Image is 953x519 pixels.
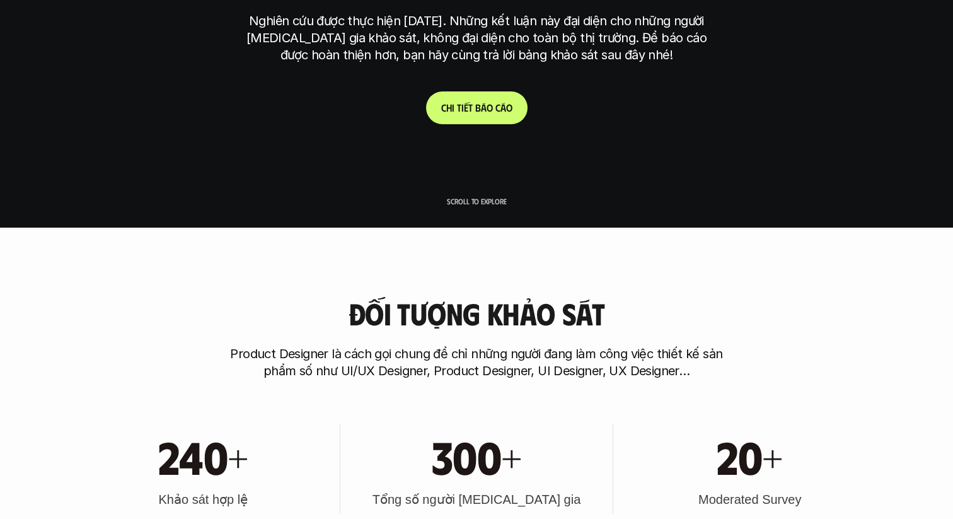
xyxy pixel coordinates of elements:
[349,297,604,330] h3: Đối tượng khảo sát
[468,102,473,114] span: t
[447,197,507,206] p: Scroll to explore
[481,102,487,114] span: á
[506,102,512,114] span: o
[158,429,248,483] h1: 240+
[432,429,522,483] h1: 300+
[240,13,713,64] p: Nghiên cứu được thực hiện [DATE]. Những kết luận này đại diện cho những người [MEDICAL_DATA] gia ...
[475,102,481,114] span: b
[452,102,454,114] span: i
[464,102,468,114] span: ế
[441,102,446,114] span: C
[698,491,801,508] h3: Moderated Survey
[461,102,464,114] span: i
[373,491,581,508] h3: Tổng số người [MEDICAL_DATA] gia
[426,91,528,124] a: Chitiếtbáocáo
[487,102,493,114] span: o
[159,491,248,508] h3: Khảo sát hợp lệ
[495,102,500,114] span: c
[446,102,452,114] span: h
[717,429,783,483] h1: 20+
[224,346,729,380] p: Product Designer là cách gọi chung để chỉ những người đang làm công việc thiết kế sản phẩm số như...
[500,102,506,114] span: á
[457,102,461,114] span: t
